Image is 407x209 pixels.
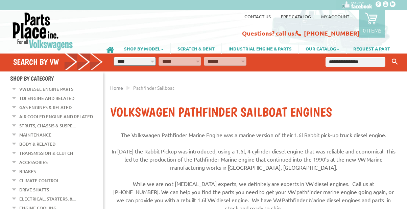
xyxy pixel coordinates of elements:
a: My Account [321,14,349,19]
p: 0 items [363,27,382,34]
a: 0 items [359,10,385,38]
a: SHOP BY MODEL [117,43,170,54]
a: SCRATCH & DENT [171,43,221,54]
a: TDI Engine and Related [19,94,74,103]
a: REQUEST A PART [346,43,397,54]
a: OUR CATALOG [299,43,346,54]
h4: Search by VW [13,57,103,67]
a: Climate Control [19,176,59,185]
a: Body & Related [19,140,55,148]
a: INDUSTRIAL ENGINE & PARTS [222,43,298,54]
span: Pathfinder Sailboat [133,85,174,91]
button: Keyword Search [390,56,400,67]
a: Air Cooled Engine and Related [19,112,93,121]
a: Transmission & Clutch [19,149,73,158]
a: Maintenance [19,130,51,139]
a: Electrical, Starters, &... [19,194,76,203]
img: Parts Place Inc! [12,12,74,51]
a: Struts, Chassis & Suspe... [19,121,76,130]
h4: Shop By Category [10,75,103,82]
a: VW Diesel Engine Parts [19,85,73,93]
a: Brakes [19,167,36,176]
span: The Volkswagen Pathfinder Marine Engine was a marine version of their 1.6l Rabbit pick-up truck d... [121,131,386,138]
span: In [DATE] the Rabbit Pickup was introduced, using a 1.6l, 4 cylinder diesel engine that was relia... [112,148,396,171]
a: Gas Engines & Related [19,103,72,112]
a: Home [110,85,123,91]
a: Accessories [19,158,48,167]
h1: Volkswagen Pathfinder Sailboat Engines [110,104,397,121]
a: Drive Shafts [19,185,49,194]
a: Contact us [244,14,271,19]
a: Free Catalog [281,14,311,19]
